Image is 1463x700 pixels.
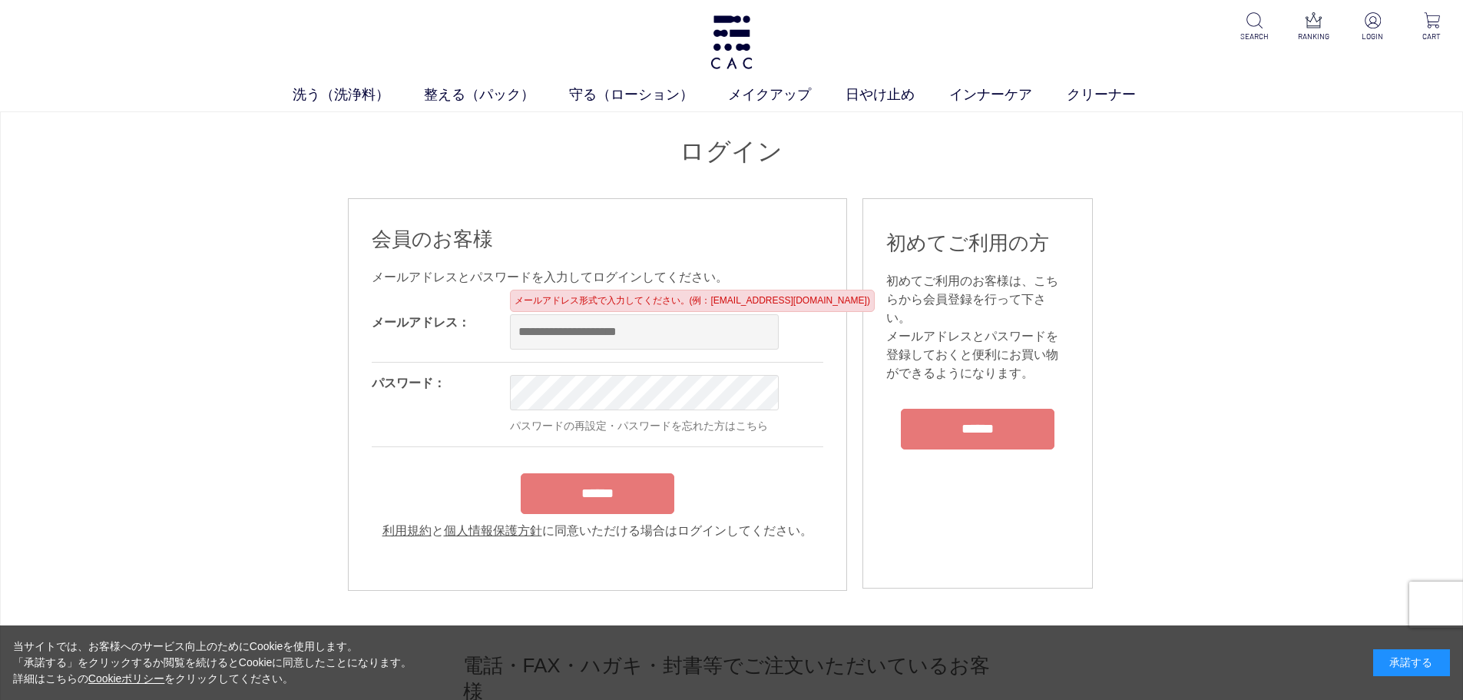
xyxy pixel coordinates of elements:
[1067,85,1170,105] a: クリーナー
[846,85,949,105] a: 日やけ止め
[88,672,165,685] a: Cookieポリシー
[372,316,470,329] label: メールアドレス：
[949,85,1067,105] a: インナーケア
[886,231,1049,254] span: 初めてご利用の方
[348,135,1116,168] h1: ログイン
[569,85,728,105] a: 守る（ローション）
[372,522,823,540] div: と に同意いただける場合はログインしてください。
[1373,649,1450,676] div: 承諾する
[510,420,768,432] a: パスワードの再設定・パスワードを忘れた方はこちら
[372,268,823,287] div: メールアドレスとパスワードを入力してログインしてください。
[1295,12,1332,42] a: RANKING
[1354,31,1392,42] p: LOGIN
[382,524,432,537] a: 利用規約
[886,272,1069,383] div: 初めてご利用のお客様は、こちらから会員登録を行って下さい。 メールアドレスとパスワードを登録しておくと便利にお買い物ができるようになります。
[728,85,846,105] a: メイクアップ
[708,15,755,69] img: logo
[444,524,542,537] a: 個人情報保護方針
[372,227,493,250] span: 会員のお客様
[13,639,412,687] div: 当サイトでは、お客様へのサービス向上のためにCookieを使用します。 「承諾する」をクリックするか閲覧を続けるとCookieに同意したことになります。 詳細はこちらの をクリックしてください。
[510,290,875,312] div: メールアドレス形式で入力してください。(例：[EMAIL_ADDRESS][DOMAIN_NAME])
[293,85,424,105] a: 洗う（洗浄料）
[372,377,445,390] label: パスワード：
[1354,12,1392,42] a: LOGIN
[1236,31,1273,42] p: SEARCH
[424,85,569,105] a: 整える（パック）
[1236,12,1273,42] a: SEARCH
[1413,12,1451,42] a: CART
[1413,31,1451,42] p: CART
[1295,31,1332,42] p: RANKING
